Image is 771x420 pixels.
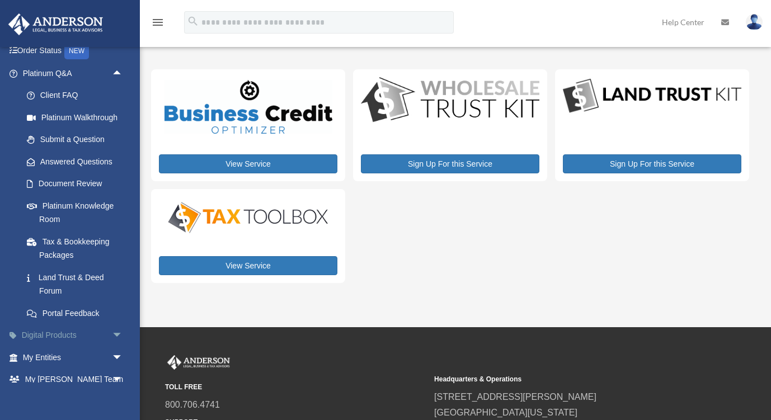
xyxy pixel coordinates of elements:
img: Anderson Advisors Platinum Portal [5,13,106,35]
a: My [PERSON_NAME] Teamarrow_drop_down [8,369,140,391]
span: arrow_drop_down [112,324,134,347]
i: search [187,15,199,27]
a: View Service [159,256,337,275]
span: arrow_drop_up [112,62,134,85]
small: TOLL FREE [165,381,426,393]
img: User Pic [746,14,763,30]
img: Anderson Advisors Platinum Portal [165,355,232,370]
a: Platinum Walkthrough [16,106,140,129]
a: Client FAQ [16,84,140,107]
img: WS-Trust-Kit-lgo-1.jpg [361,77,539,124]
a: menu [151,20,164,29]
a: Tax & Bookkeeping Packages [16,230,140,266]
a: Answered Questions [16,150,140,173]
a: 800.706.4741 [165,400,220,409]
img: LandTrust_lgo-1.jpg [563,77,741,115]
div: NEW [64,43,89,59]
a: [GEOGRAPHIC_DATA][US_STATE] [434,408,577,417]
a: Sign Up For this Service [361,154,539,173]
a: Platinum Knowledge Room [16,195,140,230]
a: [STREET_ADDRESS][PERSON_NAME] [434,392,596,402]
i: menu [151,16,164,29]
span: arrow_drop_down [112,346,134,369]
a: Digital Productsarrow_drop_down [8,324,140,347]
a: Portal Feedback [16,302,140,324]
a: View Service [159,154,337,173]
a: Platinum Q&Aarrow_drop_up [8,62,140,84]
a: Sign Up For this Service [563,154,741,173]
a: Land Trust & Deed Forum [16,266,140,302]
a: Document Review [16,173,140,195]
a: My Entitiesarrow_drop_down [8,346,140,369]
span: arrow_drop_down [112,369,134,391]
small: Headquarters & Operations [434,374,695,385]
a: Order StatusNEW [8,40,140,63]
a: Submit a Question [16,129,140,151]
